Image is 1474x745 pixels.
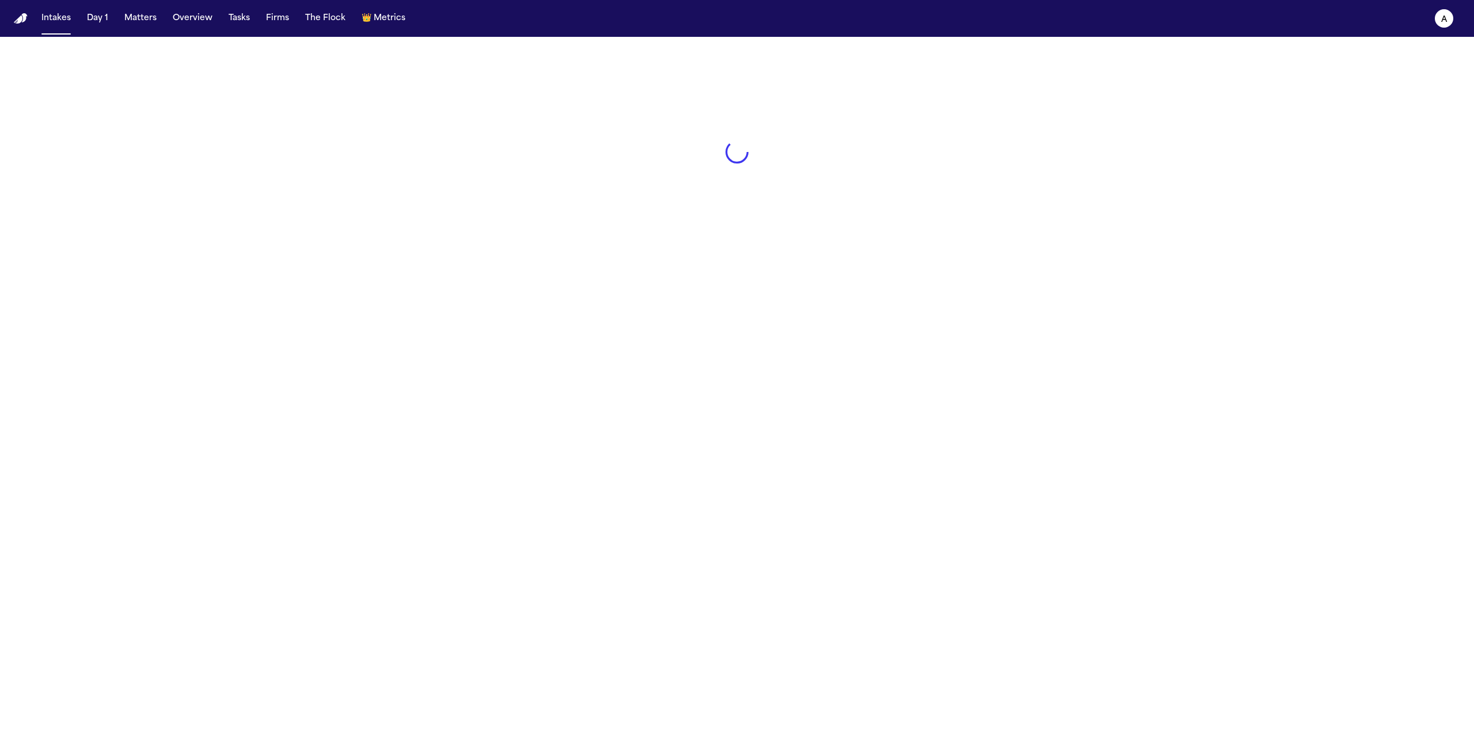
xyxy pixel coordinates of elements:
button: Intakes [37,8,75,29]
button: Overview [168,8,217,29]
img: Finch Logo [14,13,28,24]
button: Matters [120,8,161,29]
button: Firms [261,8,294,29]
a: Home [14,13,28,24]
button: The Flock [301,8,350,29]
button: crownMetrics [357,8,410,29]
button: Day 1 [82,8,113,29]
button: Tasks [224,8,254,29]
